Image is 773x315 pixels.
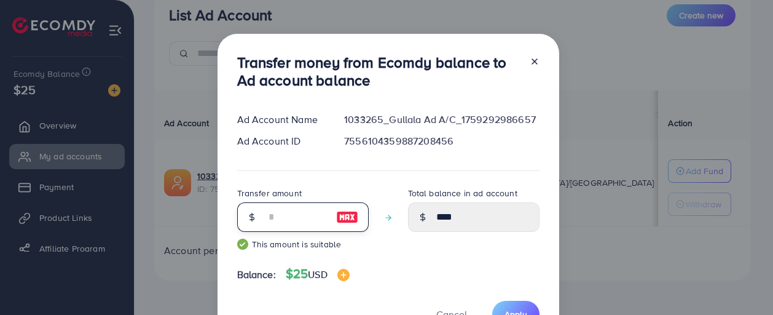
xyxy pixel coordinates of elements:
span: USD [308,268,327,281]
img: image [336,210,358,225]
div: Ad Account Name [227,113,335,127]
h4: $25 [286,266,350,282]
span: Balance: [237,268,276,282]
img: guide [237,239,248,250]
small: This amount is suitable [237,238,369,250]
img: image [337,269,350,281]
div: 1033265_Gullala Ad A/C_1759292986657 [334,113,549,127]
div: Ad Account ID [227,134,335,148]
h3: Transfer money from Ecomdy balance to Ad account balance [237,54,520,89]
iframe: Chat [721,260,764,306]
div: 7556104359887208456 [334,134,549,148]
label: Total balance in ad account [408,187,517,199]
label: Transfer amount [237,187,302,199]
